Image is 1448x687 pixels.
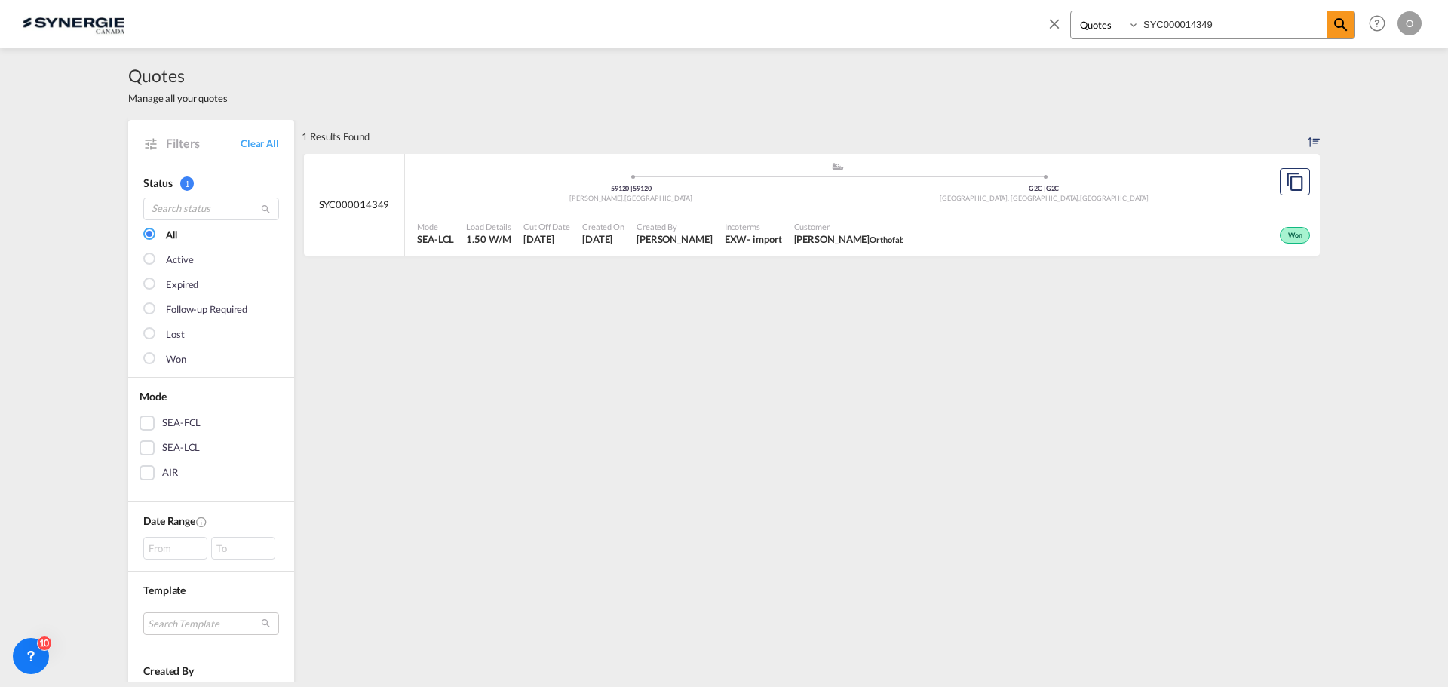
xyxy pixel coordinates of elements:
div: SEA-LCL [162,440,200,455]
div: Won [1280,227,1310,244]
span: Created By [637,221,713,232]
span: Mode [140,390,167,403]
div: Lost [166,327,185,342]
span: Orthofab [870,235,903,244]
span: Quotes [128,63,228,87]
span: Cut Off Date [523,221,570,232]
input: Search status [143,198,279,220]
span: G2C [1046,184,1060,192]
md-checkbox: AIR [140,465,283,480]
span: [GEOGRAPHIC_DATA], [GEOGRAPHIC_DATA] [940,194,1080,202]
button: Copy Quote [1280,168,1310,195]
div: O [1397,11,1422,35]
span: | [1044,184,1046,192]
div: From [143,537,207,560]
div: 1 Results Found [302,120,370,153]
div: Help [1364,11,1397,38]
div: All [166,228,177,243]
div: To [211,537,275,560]
span: 59120 [611,184,633,192]
span: Created By [143,664,194,677]
span: From To [143,537,279,560]
span: Help [1364,11,1390,36]
span: [PERSON_NAME] [569,194,624,202]
span: Manage all your quotes [128,91,228,105]
div: Won [166,352,186,367]
div: Sort by: Created On [1308,120,1320,153]
span: | [630,184,633,192]
span: [GEOGRAPHIC_DATA] [1080,194,1148,202]
div: Active [166,253,193,268]
span: Mode [417,221,454,232]
span: icon-close [1046,11,1070,47]
md-icon: icon-close [1046,15,1063,32]
span: Date Range [143,514,195,527]
span: Customer [794,221,904,232]
span: Load Details [466,221,511,232]
md-icon: Created On [195,516,207,528]
div: - import [747,232,781,246]
md-icon: icon-magnify [260,204,271,215]
span: 1 [180,176,194,191]
div: Expired [166,278,198,293]
div: AIR [162,465,178,480]
div: SYC000014349 assets/icons/custom/ship-fill.svgassets/icons/custom/roll-o-plane.svgOrigin FranceDe... [304,154,1320,256]
md-icon: assets/icons/custom/ship-fill.svg [829,163,847,170]
span: SYC000014349 [319,198,390,211]
span: Status [143,176,172,189]
span: Created On [582,221,624,232]
span: 27 Aug 2025 [523,232,570,246]
span: G2C [1029,184,1046,192]
span: icon-magnify [1327,11,1354,38]
input: Enter Quotation Number [1140,11,1327,38]
div: SEA-FCL [162,416,201,431]
span: Incoterms [725,221,782,232]
span: 1.50 W/M [466,233,511,245]
span: Rosa Ho [637,232,713,246]
a: Clear All [241,136,279,150]
span: , [623,194,624,202]
span: 27 Aug 2025 [582,232,624,246]
div: Status 1 [143,176,279,191]
span: Template [143,584,186,597]
div: EXW [725,232,747,246]
span: Won [1288,231,1306,241]
span: 59120 [633,184,652,192]
span: , [1078,194,1080,202]
md-checkbox: SEA-LCL [140,440,283,455]
md-icon: icon-magnify [1332,16,1350,34]
img: 1f56c880d42311ef80fc7dca854c8e59.png [23,7,124,41]
span: [GEOGRAPHIC_DATA] [624,194,692,202]
span: Maurice Lecuyer Orthofab [794,232,904,246]
div: EXW import [725,232,782,246]
span: SEA-LCL [417,232,454,246]
span: Filters [166,135,241,152]
md-icon: assets/icons/custom/copyQuote.svg [1286,173,1304,191]
div: Follow-up Required [166,302,247,317]
md-checkbox: SEA-FCL [140,416,283,431]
